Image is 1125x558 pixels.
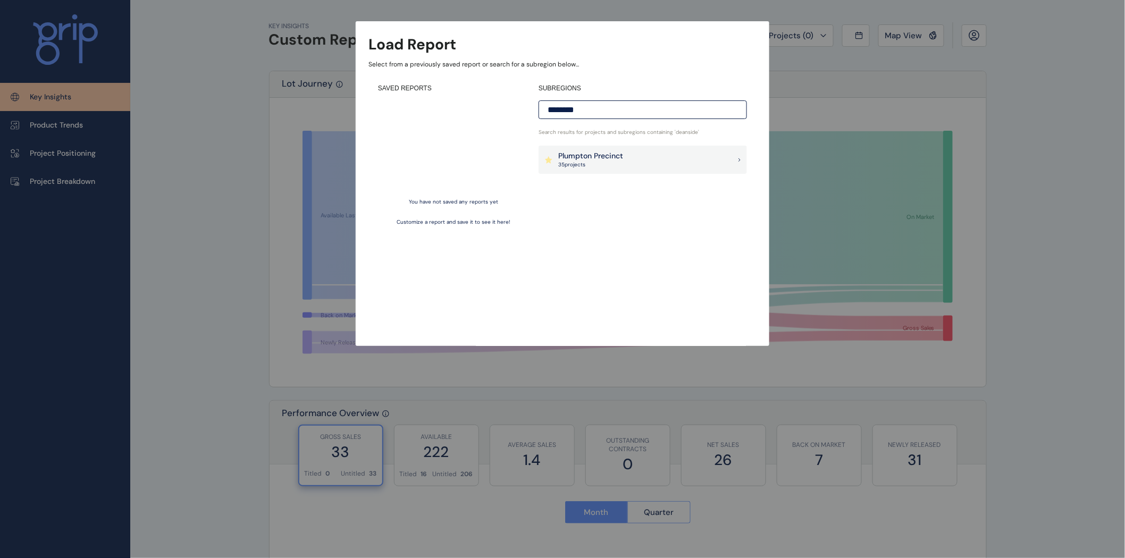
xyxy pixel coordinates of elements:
[539,129,747,136] p: Search results for projects and subregions containing ' deanside '
[558,151,623,162] p: Plumpton Precinct
[409,198,498,206] p: You have not saved any reports yet
[539,84,747,93] h4: SUBREGIONS
[558,161,623,168] p: 35 project s
[368,60,757,69] p: Select from a previously saved report or search for a subregion below...
[378,84,529,93] h4: SAVED REPORTS
[368,34,456,55] h3: Load Report
[397,218,510,226] p: Customize a report and save it to see it here!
